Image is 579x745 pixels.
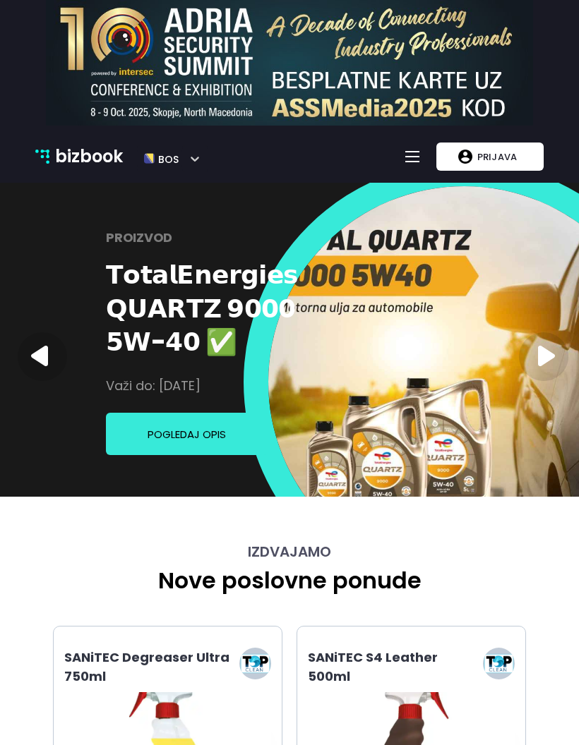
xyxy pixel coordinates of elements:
[106,372,201,400] p: Važi do: [DATE]
[64,648,236,686] h1: SANiTEC Degreaser Ultra 750ml
[401,145,424,168] button: Toggle navigation
[46,543,533,560] h3: Izdvajamo
[106,413,268,455] button: Pogledaj opis
[144,147,155,171] img: bos
[35,143,123,170] a: bizbook
[106,224,172,252] h2: Proizvod
[46,567,533,594] h1: Nove poslovne ponude
[155,147,179,166] h5: bos
[436,143,544,171] button: Prijava
[106,258,338,360] h1: 𝗧𝗼𝘁𝗮𝗹𝗘𝗻𝗲𝗿𝗴𝗶𝗲𝘀 𝗤𝗨𝗔𝗥𝗧𝗭 𝟵𝟬𝟬𝟬 𝟱𝗪-𝟰𝟬 ✅
[239,648,271,679] img: TOP CLEAN logo
[308,648,479,686] h1: SANiTEC S4 Leather 500ml
[458,150,472,164] img: account logo
[35,150,49,164] img: bizbook
[55,143,123,170] p: bizbook
[483,648,515,679] img: TOP CLEAN logo
[472,143,522,170] p: Prijava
